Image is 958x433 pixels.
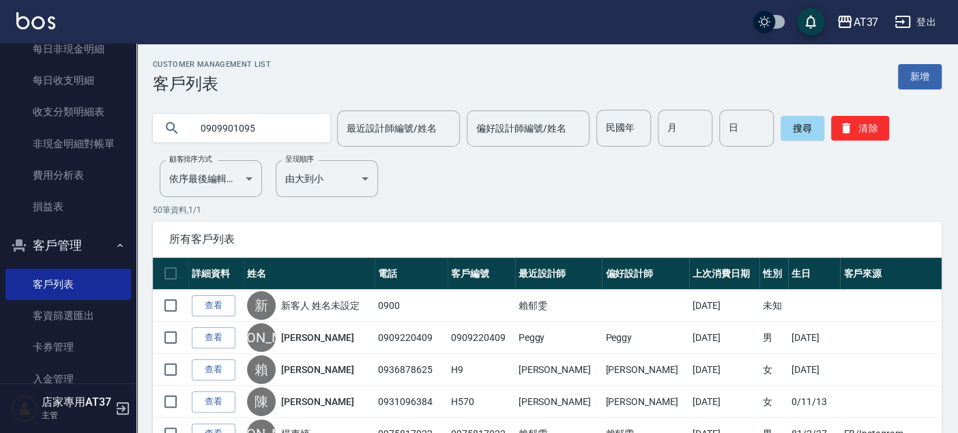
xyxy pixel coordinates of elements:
[689,258,759,290] th: 上次消費日期
[375,258,448,290] th: 電話
[169,154,212,164] label: 顧客排序方式
[42,409,111,421] p: 主管
[840,258,942,290] th: 客戶來源
[788,322,840,354] td: [DATE]
[689,354,759,386] td: [DATE]
[5,65,131,96] a: 每日收支明細
[192,391,235,413] a: 查看
[689,386,759,418] td: [DATE]
[160,160,262,197] div: 依序最後編輯時間
[247,291,276,320] div: 新
[448,258,514,290] th: 客戶編號
[281,331,353,344] a: [PERSON_NAME]
[247,323,276,352] div: [PERSON_NAME]
[448,386,514,418] td: H570
[689,290,759,322] td: [DATE]
[247,387,276,416] div: 陳
[153,204,942,216] p: 50 筆資料, 1 / 1
[244,258,375,290] th: 姓名
[153,60,271,69] h2: Customer Management List
[689,322,759,354] td: [DATE]
[515,322,603,354] td: Peggy
[375,322,448,354] td: 0909220409
[515,386,603,418] td: [PERSON_NAME]
[16,12,55,29] img: Logo
[375,354,448,386] td: 0936878625
[5,160,131,191] a: 費用分析表
[448,322,514,354] td: 0909220409
[602,258,689,290] th: 偏好設計師
[759,322,788,354] td: 男
[5,33,131,65] a: 每日非現金明細
[192,295,235,316] a: 查看
[759,290,788,322] td: 未知
[5,228,131,263] button: 客戶管理
[192,359,235,380] a: 查看
[188,258,244,290] th: 詳細資料
[42,395,111,409] h5: 店家專用AT37
[191,110,319,147] input: 搜尋關鍵字
[515,354,603,386] td: [PERSON_NAME]
[192,327,235,348] a: 查看
[759,258,788,290] th: 性別
[889,10,942,35] button: 登出
[169,233,925,246] span: 所有客戶列表
[281,395,353,408] a: [PERSON_NAME]
[831,8,884,36] button: AT37
[448,354,514,386] td: H9
[5,363,131,395] a: 入金管理
[515,290,603,322] td: 賴郁雯
[5,191,131,222] a: 損益表
[5,128,131,160] a: 非現金明細對帳單
[5,269,131,300] a: 客戶列表
[788,386,840,418] td: 0/11/13
[602,322,689,354] td: Peggy
[788,258,840,290] th: 生日
[375,386,448,418] td: 0931096384
[781,116,824,140] button: 搜尋
[515,258,603,290] th: 最近設計師
[602,386,689,418] td: [PERSON_NAME]
[898,64,942,89] a: 新增
[831,116,889,140] button: 清除
[375,290,448,322] td: 0900
[5,96,131,128] a: 收支分類明細表
[797,8,824,35] button: save
[602,354,689,386] td: [PERSON_NAME]
[759,354,788,386] td: 女
[759,386,788,418] td: 女
[247,355,276,384] div: 賴
[276,160,378,197] div: 由大到小
[281,299,360,312] a: 新客人 姓名未設定
[5,300,131,331] a: 客資篩選匯出
[788,354,840,386] td: [DATE]
[281,363,353,376] a: [PERSON_NAME]
[11,395,38,422] img: Person
[853,14,878,31] div: AT37
[5,331,131,363] a: 卡券管理
[153,74,271,93] h3: 客戶列表
[285,154,314,164] label: 呈現順序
